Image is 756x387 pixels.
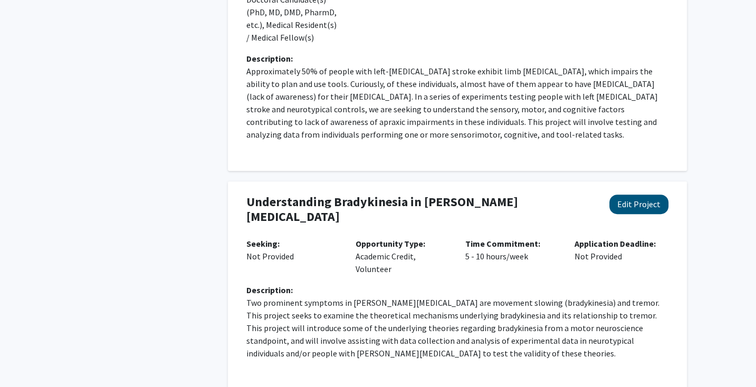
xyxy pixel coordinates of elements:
[246,65,668,141] p: Approximately 50% of people with left-[MEDICAL_DATA] stroke exhibit limb [MEDICAL_DATA], which im...
[465,238,540,249] b: Time Commitment:
[356,237,449,275] p: Academic Credit, Volunteer
[246,237,340,263] p: Not Provided
[465,237,559,263] p: 5 - 10 hours/week
[356,238,425,249] b: Opportunity Type:
[609,195,668,214] button: Edit Project
[575,237,668,263] p: Not Provided
[575,238,656,249] b: Application Deadline:
[246,238,280,249] b: Seeking:
[246,296,668,360] p: Two prominent symptoms in [PERSON_NAME][MEDICAL_DATA] are movement slowing (bradykinesia) and tre...
[246,195,592,225] h4: Understanding Bradykinesia in [PERSON_NAME][MEDICAL_DATA]
[246,284,668,296] div: Description:
[246,52,668,65] div: Description:
[8,340,45,379] iframe: Chat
